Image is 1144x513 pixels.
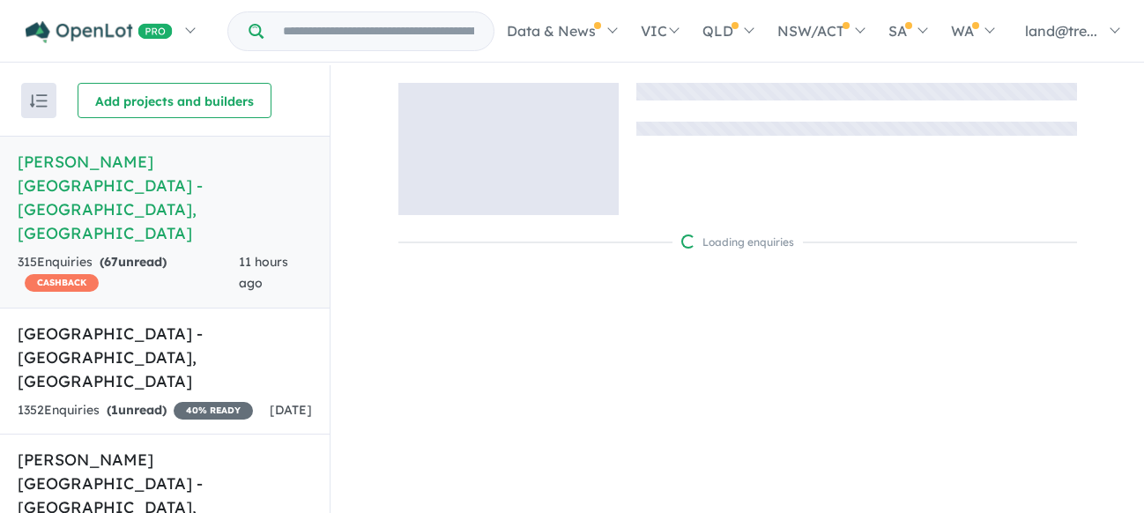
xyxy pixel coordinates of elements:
strong: ( unread) [100,254,167,270]
div: 1352 Enquir ies [18,400,253,421]
span: 67 [104,254,118,270]
strong: ( unread) [107,402,167,418]
span: 40 % READY [174,402,253,420]
h5: [GEOGRAPHIC_DATA] - [GEOGRAPHIC_DATA] , [GEOGRAPHIC_DATA] [18,322,312,393]
button: Add projects and builders [78,83,271,118]
input: Try estate name, suburb, builder or developer [267,12,490,50]
span: land@tre... [1025,22,1097,40]
div: 315 Enquir ies [18,252,239,294]
h5: [PERSON_NAME][GEOGRAPHIC_DATA] - [GEOGRAPHIC_DATA] , [GEOGRAPHIC_DATA] [18,150,312,245]
span: CASHBACK [25,274,99,292]
img: Openlot PRO Logo White [26,21,173,43]
span: 1 [111,402,118,418]
span: 11 hours ago [239,254,288,291]
img: sort.svg [30,94,48,108]
span: [DATE] [270,402,312,418]
div: Loading enquiries [681,234,794,251]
